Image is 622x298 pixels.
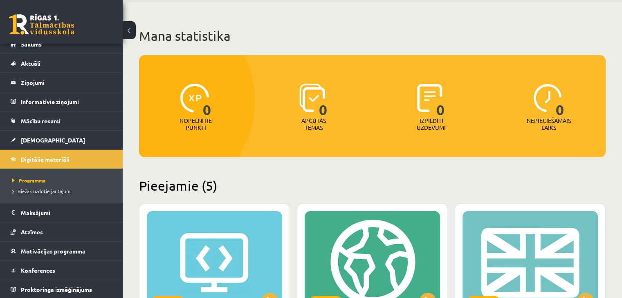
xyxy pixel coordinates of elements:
[556,84,564,117] span: 0
[21,286,92,293] span: Proktoringa izmēģinājums
[21,228,43,236] span: Atzīmes
[11,242,112,260] a: Motivācijas programma
[527,117,571,131] p: Nepieciešamais laiks
[21,40,42,48] span: Sākums
[12,177,115,184] a: Programma
[12,188,72,194] span: Biežāk uzdotie jautājumi
[11,92,112,111] a: Informatīvie ziņojumi
[180,117,212,131] p: Nopelnītie punkti
[21,156,70,163] span: Digitālie materiāli
[21,117,61,125] span: Mācību resursi
[21,267,55,274] span: Konferences
[436,84,445,117] span: 0
[21,136,85,144] span: [DEMOGRAPHIC_DATA]
[180,84,209,112] img: icon-xp-0682a9bc20223a9ccc6f5883a126b849a74cddfe5390d2b41b4391c66f2066e7.svg
[299,84,325,112] img: icon-learned-topics-4a711ccc23c960034f471b6e78daf4a3bad4a20eaf4de84257b87e66633f6470.svg
[21,247,85,255] span: Motivācijas programma
[21,73,112,92] legend: Ziņojumi
[203,84,211,117] span: 0
[533,84,562,112] img: icon-clock-7be60019b62300814b6bd22b8e044499b485619524d84068768e800edab66f18.svg
[11,73,112,92] a: Ziņojumi
[21,92,112,111] legend: Informatīvie ziņojumi
[11,131,112,149] a: [DEMOGRAPHIC_DATA]
[11,35,112,53] a: Sākums
[12,187,115,195] a: Biežāk uzdotie jautājumi
[319,84,328,117] span: 0
[11,54,112,73] a: Aktuāli
[9,14,74,35] a: Rīgas 1. Tālmācības vidusskola
[11,111,112,130] a: Mācību resursi
[139,178,606,193] h2: Pieejamie (5)
[21,203,112,222] legend: Maksājumi
[21,60,40,67] span: Aktuāli
[11,150,112,169] a: Digitālie materiāli
[11,222,112,241] a: Atzīmes
[139,28,606,44] h1: Mana statistika
[415,117,447,131] p: Izpildīti uzdevumi
[12,177,46,184] span: Programma
[11,203,112,222] a: Maksājumi
[417,84,442,112] img: icon-completed-tasks-ad58ae20a441b2904462921112bc710f1caf180af7a3daa7317a5a94f2d26646.svg
[11,261,112,280] a: Konferences
[298,117,330,131] p: Apgūtās tēmas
